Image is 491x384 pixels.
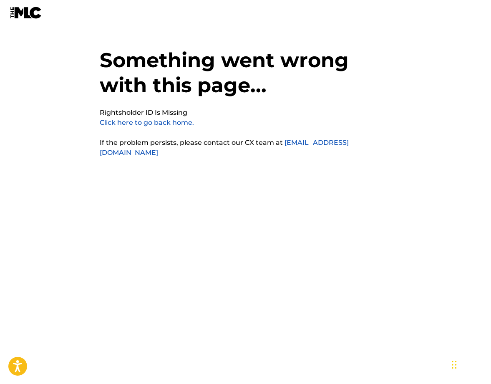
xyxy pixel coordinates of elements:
[100,108,187,118] pre: Rightsholder ID Is Missing
[10,7,42,19] img: MLC Logo
[449,344,491,384] iframe: Chat Widget
[100,48,392,108] h1: Something went wrong with this page...
[452,352,457,377] div: Drag
[468,253,491,321] iframe: Resource Center
[100,119,194,126] a: Click here to go back home.
[100,138,392,158] p: If the problem persists, please contact our CX team at
[100,139,349,157] a: [EMAIL_ADDRESS][DOMAIN_NAME]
